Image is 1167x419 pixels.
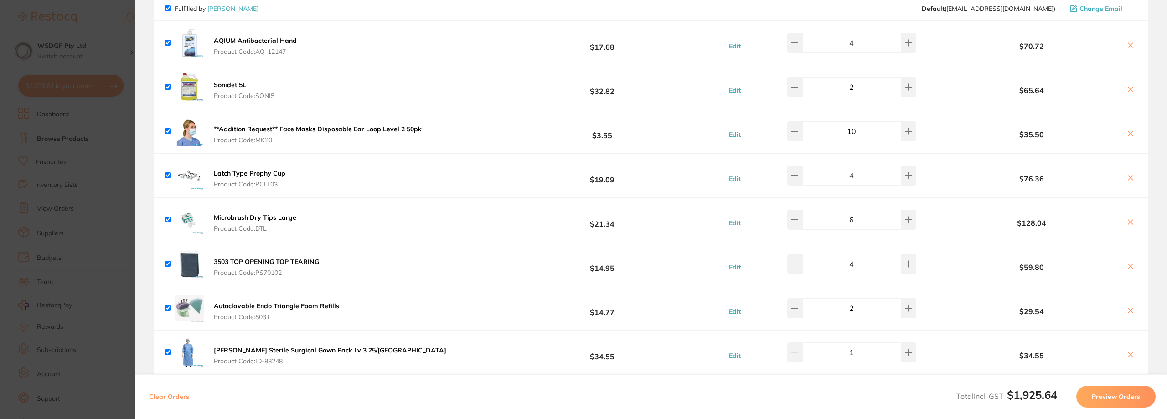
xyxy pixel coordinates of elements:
[943,352,1121,360] b: $34.55
[175,117,204,146] img: aHU1OHphdA
[175,72,204,102] img: OWkweWt5Yg
[726,86,744,94] button: Edit
[211,81,277,100] button: Sonidet 5L Product Code:SONI5
[726,130,744,139] button: Edit
[214,357,446,365] span: Product Code: ID-88248
[207,5,258,13] a: [PERSON_NAME]
[214,269,319,276] span: Product Code: PS70102
[211,302,342,321] button: Autoclavable Endo Triangle Foam Refills Product Code:803T
[175,294,204,323] img: amQ2dzZuOA
[175,5,258,12] p: Fulfilled by
[214,92,274,99] span: Product Code: SONI5
[146,386,192,408] button: Clear Orders
[943,307,1121,316] b: $29.54
[175,205,204,234] img: czhrZXdpNg
[505,255,699,272] b: $14.95
[1076,386,1156,408] button: Preview Orders
[1079,5,1122,12] span: Change Email
[214,81,246,89] b: Sonidet 5L
[505,167,699,184] b: $19.09
[214,136,422,144] span: Product Code: MK20
[505,34,699,51] b: $17.68
[943,86,1121,94] b: $65.64
[214,346,446,354] b: [PERSON_NAME] Sterile Surgical Gown Pack Lv 3 25/[GEOGRAPHIC_DATA]
[214,302,339,310] b: Autoclavable Endo Triangle Foam Refills
[726,42,744,50] button: Edit
[175,161,204,190] img: bndhM3cxNQ
[726,175,744,183] button: Edit
[505,211,699,228] b: $21.34
[956,392,1057,401] span: Total Incl. GST
[214,181,285,188] span: Product Code: PCLT03
[211,169,288,188] button: Latch Type Prophy Cup Product Code:PCLT03
[505,300,699,316] b: $14.77
[1007,388,1057,402] b: $1,925.64
[726,219,744,227] button: Edit
[726,307,744,316] button: Edit
[922,5,1055,12] span: save@adamdental.com.au
[943,175,1121,183] b: $76.36
[943,42,1121,50] b: $70.72
[214,213,296,222] b: Microbrush Dry Tips Large
[943,263,1121,271] b: $59.80
[211,258,322,277] button: 3503 TOP OPENING TOP TEARING Product Code:PS70102
[175,338,204,367] img: cHFhN3MweA
[726,263,744,271] button: Edit
[214,125,422,133] b: **Addition Request** Face Masks Disposable Ear Loop Level 2 50pk
[505,344,699,361] b: $34.55
[214,48,297,55] span: Product Code: AQ-12147
[175,28,204,57] img: aXk0Y3NmNg
[943,130,1121,139] b: $35.50
[214,313,339,321] span: Product Code: 803T
[211,213,299,233] button: Microbrush Dry Tips Large Product Code:DTL
[505,123,699,140] b: $3.55
[214,225,296,232] span: Product Code: DTL
[175,249,204,279] img: dHpubGMxMg
[211,346,449,365] button: [PERSON_NAME] Sterile Surgical Gown Pack Lv 3 25/[GEOGRAPHIC_DATA] Product Code:ID-88248
[211,36,299,56] button: AQIUM Antibacterial Hand Product Code:AQ-12147
[214,169,285,177] b: Latch Type Prophy Cup
[726,352,744,360] button: Edit
[211,125,424,144] button: **Addition Request** Face Masks Disposable Ear Loop Level 2 50pk Product Code:MK20
[214,258,319,266] b: 3503 TOP OPENING TOP TEARING
[943,219,1121,227] b: $128.04
[1067,5,1137,13] button: Change Email
[214,36,297,45] b: AQIUM Antibacterial Hand
[922,5,945,13] b: Default
[505,78,699,95] b: $32.82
